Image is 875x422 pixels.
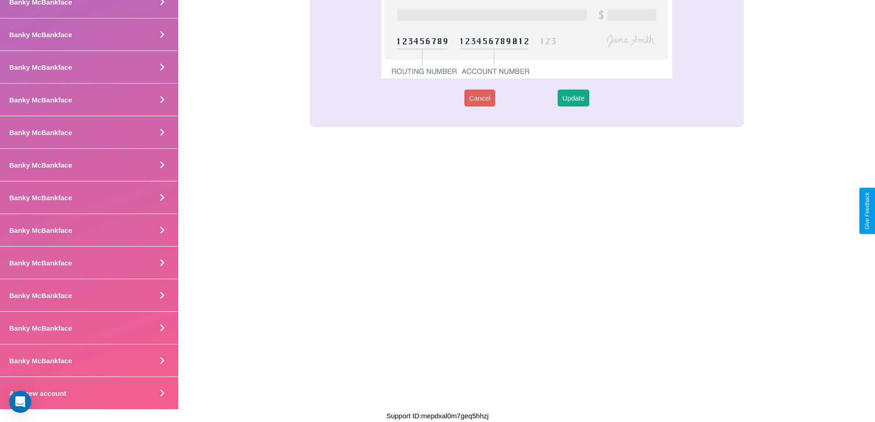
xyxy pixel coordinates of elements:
[386,410,489,422] p: Support ID: mepdxal0m7geq5hhzj
[9,391,31,413] div: Open Intercom Messenger
[864,192,870,230] div: Give Feedback
[9,226,72,234] h4: Banky McBankface
[9,63,72,71] h4: Banky McBankface
[9,292,72,299] h4: Banky McBankface
[9,31,72,39] h4: Banky McBankface
[9,96,72,104] h4: Banky McBankface
[558,90,589,107] button: Update
[9,389,66,397] h4: Add new account
[464,90,495,107] button: Cancel
[9,129,72,136] h4: Banky McBankface
[9,161,72,169] h4: Banky McBankface
[9,324,72,332] h4: Banky McBankface
[9,259,72,267] h4: Banky McBankface
[9,357,72,365] h4: Banky McBankface
[9,194,72,202] h4: Banky McBankface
